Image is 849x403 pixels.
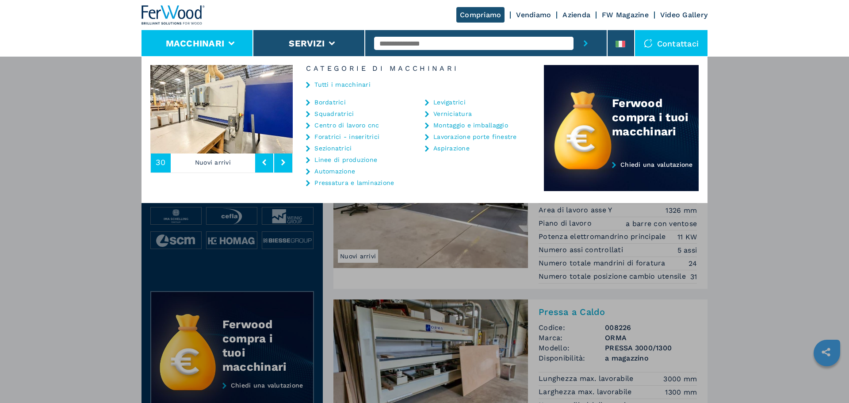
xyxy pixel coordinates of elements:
a: Foratrici - inseritrici [314,134,379,140]
button: Macchinari [166,38,225,49]
a: Verniciatura [433,111,472,117]
div: Contattaci [635,30,708,57]
a: Lavorazione porte finestre [433,134,517,140]
button: submit-button [574,30,598,57]
a: Vendiamo [516,11,551,19]
a: Squadratrici [314,111,354,117]
img: image [150,65,293,154]
img: Contattaci [644,39,653,48]
a: Tutti i macchinari [314,81,371,88]
a: Montaggio e imballaggio [433,122,508,128]
a: Automazione [314,168,355,174]
h6: Categorie di Macchinari [293,65,544,72]
a: Compriamo [456,7,505,23]
a: Pressatura e laminazione [314,180,394,186]
div: Ferwood compra i tuoi macchinari [612,96,699,138]
a: Video Gallery [660,11,707,19]
p: Nuovi arrivi [171,152,256,173]
a: Centro di lavoro cnc [314,122,379,128]
button: Servizi [289,38,325,49]
a: FW Magazine [602,11,649,19]
a: Chiedi una valutazione [544,161,699,192]
a: Bordatrici [314,99,346,105]
a: Linee di produzione [314,157,377,163]
img: Ferwood [141,5,205,25]
a: Levigatrici [433,99,466,105]
a: Azienda [562,11,590,19]
a: Aspirazione [433,145,470,151]
a: Sezionatrici [314,145,352,151]
span: 30 [156,158,166,166]
img: image [293,65,435,154]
